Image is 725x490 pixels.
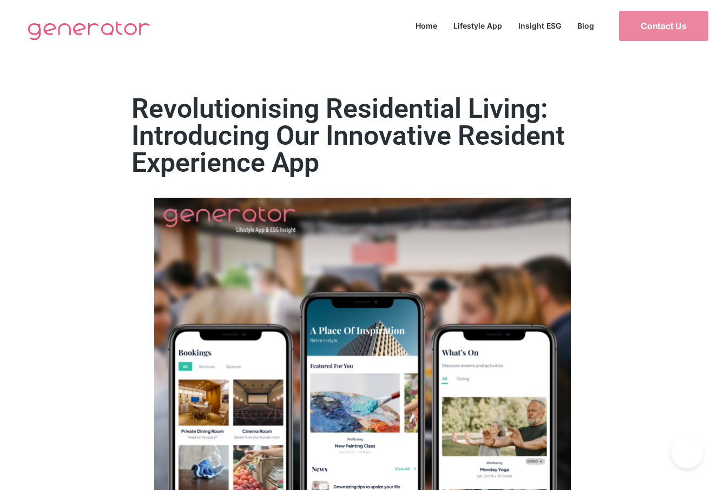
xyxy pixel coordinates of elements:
a: Contact Us [619,11,708,41]
h2: Revolutionising Residential Living: Introducing Our Innovative Resident Experience App [131,95,594,176]
a: Insight ESG [510,18,569,33]
a: Lifestyle App [445,18,510,33]
nav: Menu [407,18,602,33]
span: Contact Us [641,22,687,30]
a: Blog [569,18,602,33]
iframe: Toggle Customer Support [671,436,703,468]
a: Home [407,18,445,33]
